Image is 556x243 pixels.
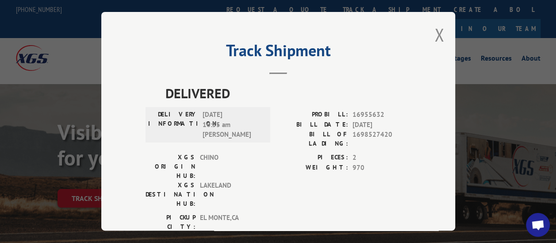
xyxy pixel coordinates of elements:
label: DELIVERY INFORMATION: [148,110,198,140]
label: BILL OF LADING: [278,130,348,149]
span: 970 [353,163,411,173]
span: 2 [353,153,411,163]
label: XGS DESTINATION HUB: [146,181,196,209]
label: XGS ORIGIN HUB: [146,153,196,181]
span: [DATE] [353,120,411,130]
span: EL MONTE , CA [200,213,260,232]
span: 1698527420 [353,130,411,149]
label: PIECES: [278,153,348,163]
label: BILL DATE: [278,120,348,130]
a: Open chat [526,213,550,237]
h2: Track Shipment [146,44,411,61]
span: [DATE] 10:55 am [PERSON_NAME] [203,110,262,140]
span: LAKELAND [200,181,260,209]
span: 16955632 [353,110,411,120]
span: CHINO [200,153,260,181]
label: WEIGHT: [278,163,348,173]
span: DELIVERED [165,84,411,104]
button: Close modal [434,23,444,46]
label: PROBILL: [278,110,348,120]
label: PICKUP CITY: [146,213,196,232]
